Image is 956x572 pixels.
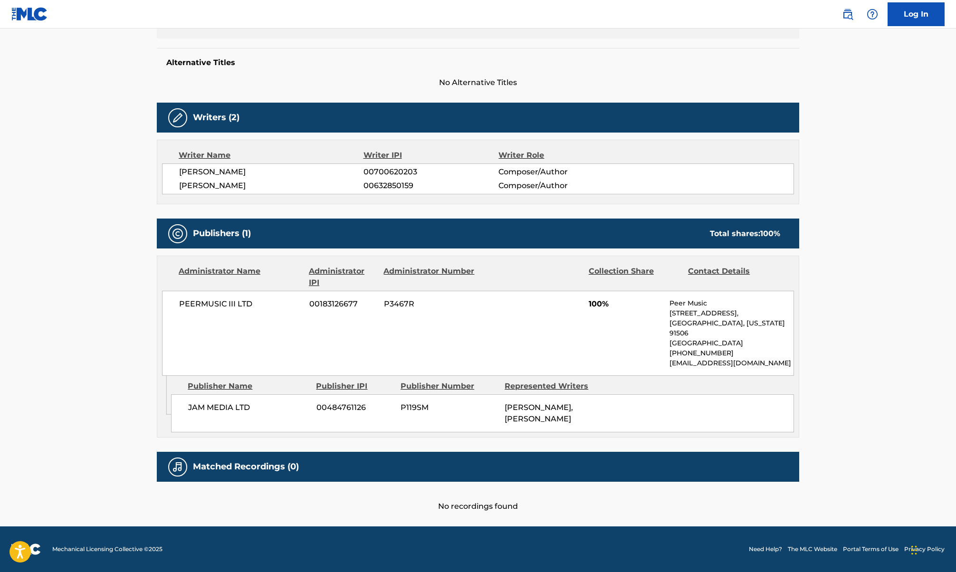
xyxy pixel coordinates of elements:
span: 100% [589,298,662,310]
h5: Alternative Titles [166,58,790,67]
span: [PERSON_NAME] [179,180,363,191]
span: JAM MEDIA LTD [188,402,309,413]
p: [STREET_ADDRESS], [669,308,793,318]
div: Administrator IPI [309,266,376,288]
div: Help [863,5,882,24]
p: [GEOGRAPHIC_DATA], [US_STATE] 91506 [669,318,793,338]
div: Writer IPI [363,150,499,161]
img: Writers [172,112,183,124]
p: [GEOGRAPHIC_DATA] [669,338,793,348]
a: Portal Terms of Use [843,545,899,553]
span: PEERMUSIC III LTD [179,298,302,310]
a: Log In [888,2,945,26]
h5: Writers (2) [193,112,239,123]
span: [PERSON_NAME] [179,166,363,178]
div: Drag [911,536,917,564]
span: No Alternative Titles [157,77,799,88]
div: Publisher IPI [316,381,393,392]
img: search [842,9,853,20]
span: Composer/Author [498,166,621,178]
h5: Publishers (1) [193,228,251,239]
span: P3467R [384,298,476,310]
img: MLC Logo [11,7,48,21]
span: Composer/Author [498,180,621,191]
p: [PHONE_NUMBER] [669,348,793,358]
h5: Matched Recordings (0) [193,461,299,472]
div: Writer Role [498,150,621,161]
iframe: Chat Widget [908,526,956,572]
div: Administrator Name [179,266,302,288]
span: 00700620203 [363,166,498,178]
div: Writer Name [179,150,363,161]
div: Publisher Name [188,381,309,392]
div: Collection Share [589,266,681,288]
span: [PERSON_NAME], [PERSON_NAME] [505,403,573,423]
a: Need Help? [749,545,782,553]
img: Publishers [172,228,183,239]
span: 00183126677 [309,298,377,310]
img: logo [11,543,41,555]
p: Peer Music [669,298,793,308]
a: Privacy Policy [904,545,945,553]
div: Publisher Number [401,381,497,392]
span: P119SM [401,402,497,413]
img: Matched Recordings [172,461,183,473]
span: 00632850159 [363,180,498,191]
span: 100 % [760,229,780,238]
a: The MLC Website [788,545,837,553]
img: help [867,9,878,20]
span: Mechanical Licensing Collective © 2025 [52,545,163,553]
div: Represented Writers [505,381,602,392]
span: 00484761126 [316,402,393,413]
a: Public Search [838,5,857,24]
p: [EMAIL_ADDRESS][DOMAIN_NAME] [669,358,793,368]
div: Total shares: [710,228,780,239]
div: Administrator Number [383,266,476,288]
div: No recordings found [157,482,799,512]
div: Contact Details [688,266,780,288]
